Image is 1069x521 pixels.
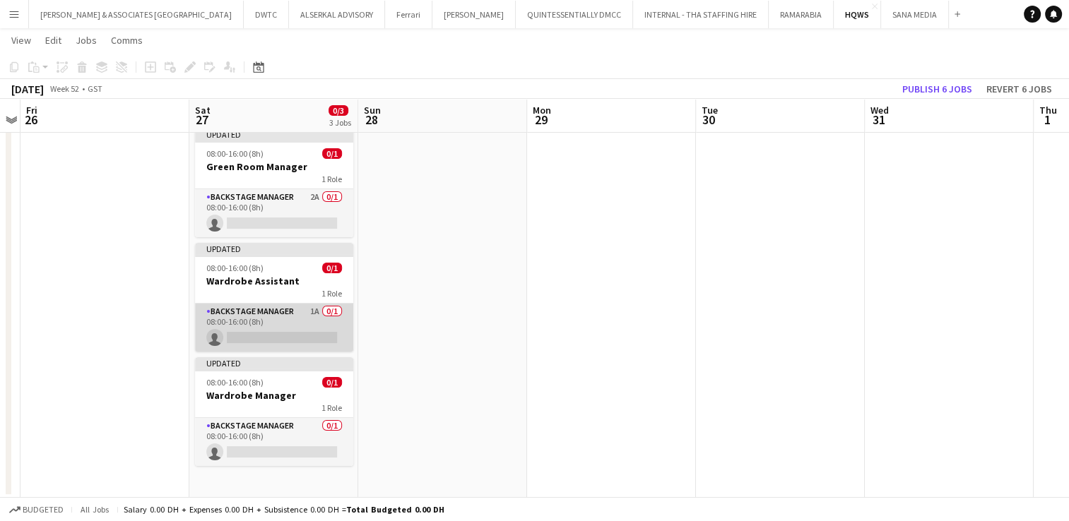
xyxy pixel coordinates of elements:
div: [DATE] [11,82,44,96]
a: Comms [105,31,148,49]
button: HQWS [834,1,881,28]
button: ALSERKAL ADVISORY [289,1,385,28]
button: INTERNAL - THA STAFFING HIRE [633,1,769,28]
app-card-role: Backstage Manager0/108:00-16:00 (8h) [195,418,353,466]
a: Jobs [70,31,102,49]
span: 0/1 [322,263,342,273]
span: Total Budgeted 0.00 DH [346,504,444,515]
span: 28 [362,112,381,128]
button: [PERSON_NAME] [432,1,516,28]
button: Publish 6 jobs [897,80,978,98]
app-job-card: Updated08:00-16:00 (8h)0/1Wardrobe Manager1 RoleBackstage Manager0/108:00-16:00 (8h) [195,357,353,466]
app-job-card: Updated08:00-16:00 (8h)0/1Wardrobe Assistant1 RoleBackstage Manager1A0/108:00-16:00 (8h) [195,243,353,352]
span: 0/3 [329,105,348,116]
span: 08:00-16:00 (8h) [206,148,264,159]
span: Tue [702,104,718,116]
span: 29 [531,112,551,128]
span: Sun [364,104,381,116]
button: Revert 6 jobs [981,80,1058,98]
span: 0/1 [322,148,342,159]
span: 1 Role [321,174,342,184]
button: Ferrari [385,1,432,28]
button: DWTC [244,1,289,28]
span: Sat [195,104,211,116]
span: Mon [533,104,551,116]
span: Edit [45,34,61,47]
h3: Wardrobe Manager [195,389,353,402]
div: Updated [195,128,353,140]
div: Salary 0.00 DH + Expenses 0.00 DH + Subsistence 0.00 DH = [124,504,444,515]
span: 27 [193,112,211,128]
span: View [11,34,31,47]
div: Updated [195,243,353,254]
span: 1 Role [321,402,342,413]
button: QUINTESSENTIALLY DMCC [516,1,633,28]
span: Budgeted [23,505,64,515]
span: 1 [1037,112,1057,128]
span: Wed [870,104,889,116]
button: Budgeted [7,502,66,517]
div: Updated [195,357,353,369]
button: [PERSON_NAME] & ASSOCIATES [GEOGRAPHIC_DATA] [29,1,244,28]
div: 3 Jobs [329,117,351,128]
app-card-role: Backstage Manager2A0/108:00-16:00 (8h) [195,189,353,237]
a: View [6,31,37,49]
span: 08:00-16:00 (8h) [206,263,264,273]
span: Fri [26,104,37,116]
span: 1 Role [321,288,342,299]
h3: Wardrobe Assistant [195,275,353,287]
div: GST [88,83,102,94]
span: 0/1 [322,377,342,388]
span: 30 [699,112,718,128]
span: 08:00-16:00 (8h) [206,377,264,388]
button: SANA MEDIA [881,1,949,28]
span: Jobs [76,34,97,47]
button: RAMARABIA [769,1,834,28]
h3: Green Room Manager [195,160,353,173]
app-card-role: Backstage Manager1A0/108:00-16:00 (8h) [195,304,353,352]
span: 26 [24,112,37,128]
span: Thu [1039,104,1057,116]
span: Comms [111,34,143,47]
app-job-card: Updated08:00-16:00 (8h)0/1Green Room Manager1 RoleBackstage Manager2A0/108:00-16:00 (8h) [195,128,353,237]
a: Edit [40,31,67,49]
span: 31 [868,112,889,128]
span: All jobs [78,504,112,515]
span: Week 52 [47,83,82,94]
